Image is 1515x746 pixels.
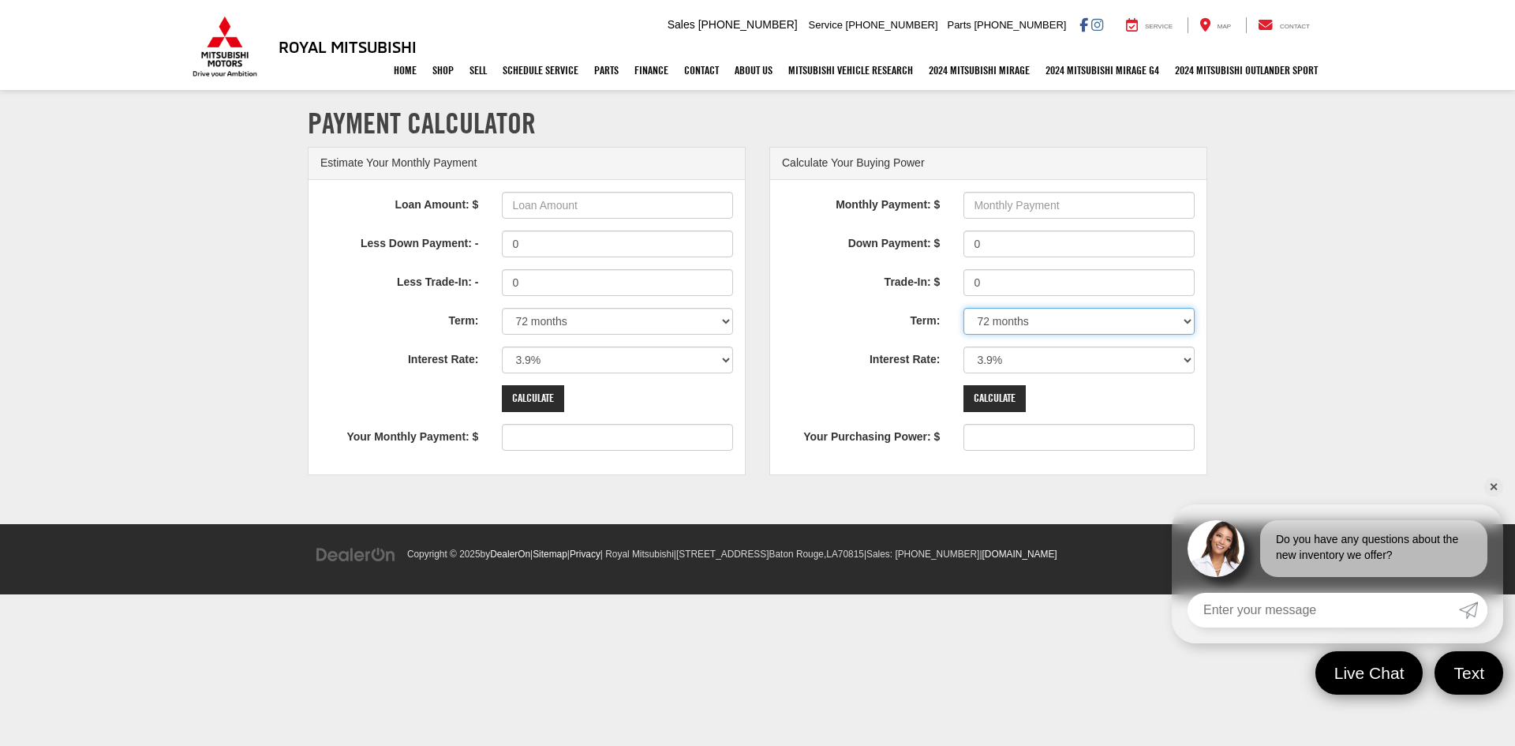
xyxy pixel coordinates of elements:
[1188,593,1459,628] input: Enter your message
[770,148,1206,180] div: Calculate Your Buying Power
[502,385,564,412] input: Calculate
[308,107,1207,139] h1: Payment Calculator
[963,385,1026,412] input: Calculate
[627,51,676,90] a: Finance
[309,231,490,252] label: Less Down Payment: -
[676,51,727,90] a: Contact
[309,148,745,180] div: Estimate Your Monthly Payment
[309,308,490,329] label: Term:
[533,549,567,560] a: Sitemap
[769,549,827,560] span: Baton Rouge,
[530,549,567,560] span: |
[674,549,864,560] span: |
[1315,651,1423,695] a: Live Chat
[809,19,843,31] span: Service
[386,51,425,90] a: Home
[668,18,695,31] span: Sales
[586,51,627,90] a: Parts: Opens in a new tab
[1218,23,1231,30] span: Map
[1188,520,1244,577] img: Agent profile photo
[1246,17,1322,33] a: Contact
[502,192,733,219] input: Loan Amount
[974,19,1066,31] span: [PHONE_NUMBER]
[316,546,396,564] img: DealerOn
[1280,23,1310,30] span: Contact
[947,19,971,31] span: Parts
[1188,17,1243,33] a: Map
[780,51,921,90] a: Mitsubishi Vehicle Research
[770,424,952,445] label: Your Purchasing Power: $
[316,547,396,560] a: DealerOn
[727,51,780,90] a: About Us
[1079,18,1088,31] a: Facebook: Click to visit our Facebook page
[1260,520,1487,577] div: Do you have any questions about the new inventory we offer?
[1167,51,1326,90] a: 2024 Mitsubishi Outlander SPORT
[1435,651,1503,695] a: Text
[567,549,600,560] span: |
[770,347,952,368] label: Interest Rate:
[309,192,490,213] label: Loan Amount: $
[462,51,495,90] a: Sell
[826,549,838,560] span: LA
[1091,18,1103,31] a: Instagram: Click to visit our Instagram page
[495,51,586,90] a: Schedule Service: Opens in a new tab
[846,19,938,31] span: [PHONE_NUMBER]
[1446,662,1492,684] span: Text
[1459,593,1487,628] a: Submit
[481,549,530,560] span: by
[895,549,979,560] span: [PHONE_NUMBER]
[407,549,481,560] span: Copyright © 2025
[979,549,1057,560] span: |
[600,549,674,560] span: | Royal Mitsubishi
[189,16,260,77] img: Mitsubishi
[309,269,490,291] label: Less Trade-In: -
[698,18,798,31] span: [PHONE_NUMBER]
[982,549,1057,560] a: [DOMAIN_NAME]
[963,192,1195,219] input: Monthly Payment
[279,38,417,55] h3: Royal Mitsubishi
[770,269,952,291] label: Trade-In: $
[1145,23,1173,30] span: Service
[1038,51,1167,90] a: 2024 Mitsubishi Mirage G4
[864,549,980,560] span: |
[570,549,600,560] a: Privacy
[309,424,490,445] label: Your Monthly Payment: $
[770,192,952,213] label: Monthly Payment: $
[425,51,462,90] a: Shop
[963,231,1195,257] input: Down Payment
[676,549,769,560] span: [STREET_ADDRESS]
[866,549,892,560] span: Sales:
[770,231,952,252] label: Down Payment: $
[921,51,1038,90] a: 2024 Mitsubishi Mirage
[838,549,864,560] span: 70815
[490,549,530,560] a: DealerOn Home Page
[1,602,2,602] img: b=99784818
[770,308,952,329] label: Term:
[1326,662,1412,684] span: Live Chat
[309,347,490,368] label: Interest Rate:
[1114,17,1184,33] a: Service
